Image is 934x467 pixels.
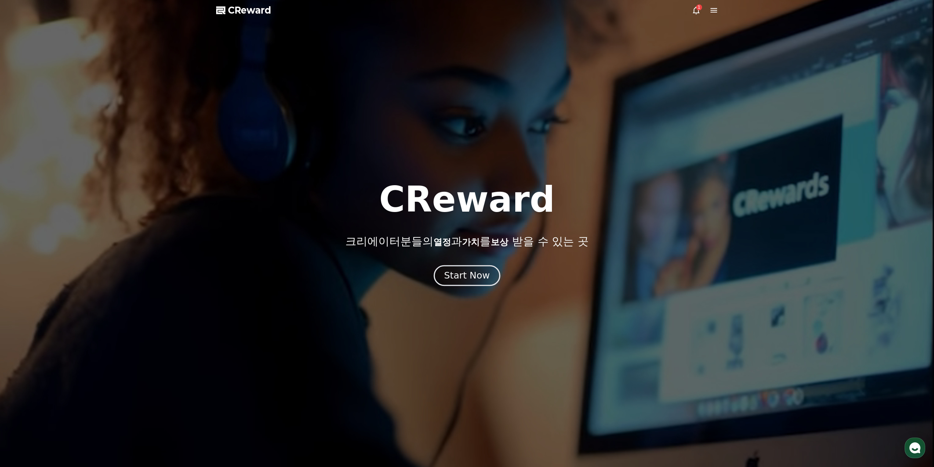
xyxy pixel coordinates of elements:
[692,6,701,15] a: 1
[67,244,76,250] span: 대화
[696,4,702,10] div: 1
[433,237,451,247] span: 열정
[2,233,48,251] a: 홈
[113,244,122,250] span: 설정
[345,235,588,248] p: 크리에이터분들의 과 를 받을 수 있는 곳
[435,273,499,280] a: Start Now
[462,237,480,247] span: 가치
[379,182,555,217] h1: CReward
[434,265,500,286] button: Start Now
[216,4,271,16] a: CReward
[95,233,141,251] a: 설정
[23,244,28,250] span: 홈
[491,237,508,247] span: 보상
[228,4,271,16] span: CReward
[444,269,490,282] div: Start Now
[48,233,95,251] a: 대화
